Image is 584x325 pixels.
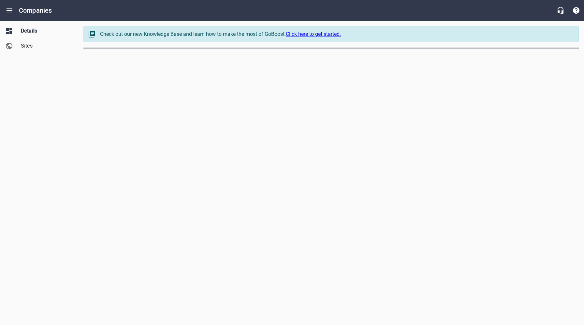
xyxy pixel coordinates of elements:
[568,3,584,18] button: Support Portal
[553,3,568,18] button: Live Chat
[19,5,52,16] h6: Companies
[100,30,572,38] div: Check out our new Knowledge Base and learn how to make the most of GoBoost.
[21,42,70,50] span: Sites
[286,31,341,37] a: Click here to get started.
[21,27,70,35] span: Details
[2,3,17,18] button: Open drawer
